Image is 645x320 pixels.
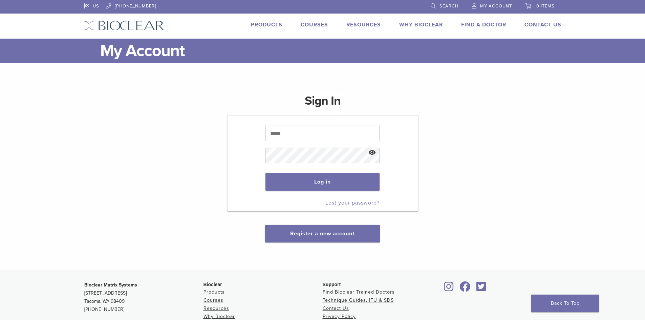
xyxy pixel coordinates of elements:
a: Why Bioclear [203,314,235,319]
a: Lost your password? [325,199,380,206]
a: Courses [301,21,328,28]
img: Bioclear [84,21,164,30]
button: Log in [265,173,380,191]
a: Technique Guides, IFU & SDS [323,297,394,303]
h1: Sign In [305,93,341,114]
a: Privacy Policy [323,314,356,319]
h1: My Account [100,39,561,63]
a: Resources [203,305,229,311]
span: Search [439,3,458,9]
a: Resources [346,21,381,28]
strong: Bioclear Matrix Systems [84,282,137,288]
p: [STREET_ADDRESS] Tacoma, WA 98409 [PHONE_NUMBER] [84,281,203,314]
a: Bioclear [442,285,456,292]
a: Products [203,289,225,295]
button: Register a new account [265,225,380,242]
span: My Account [480,3,512,9]
a: Contact Us [524,21,561,28]
a: Courses [203,297,223,303]
a: Why Bioclear [399,21,443,28]
a: Bioclear [474,285,489,292]
span: Bioclear [203,282,222,287]
a: Back To Top [531,295,599,312]
a: Bioclear [457,285,473,292]
a: Find A Doctor [461,21,506,28]
a: Register a new account [290,230,354,237]
button: Show password [365,144,380,162]
a: Products [251,21,282,28]
a: Contact Us [323,305,349,311]
a: Find Bioclear Trained Doctors [323,289,395,295]
span: Support [323,282,341,287]
span: 0 items [536,3,555,9]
